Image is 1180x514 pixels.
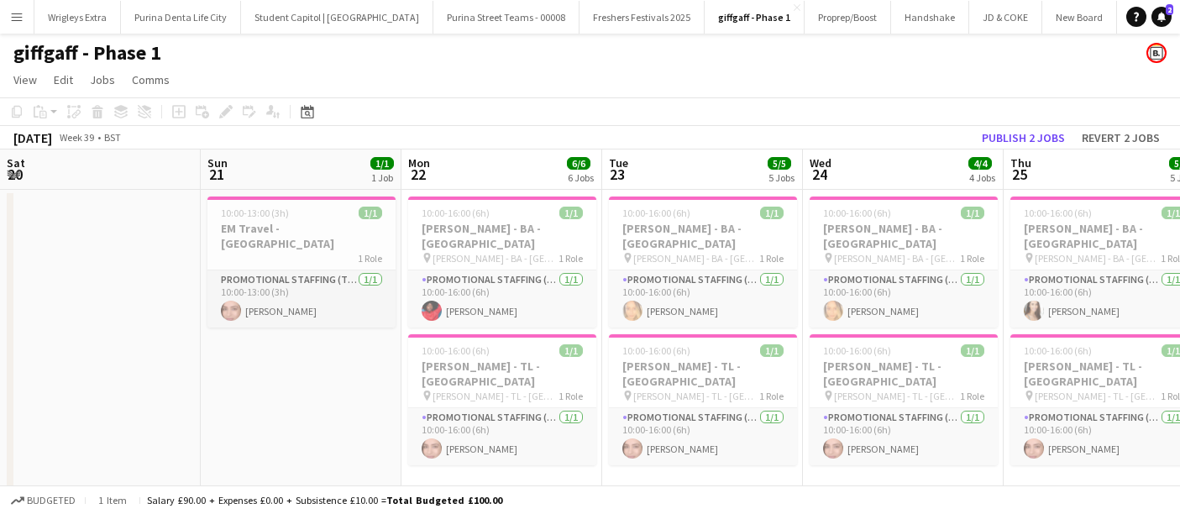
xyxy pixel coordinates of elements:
app-card-role: Promotional Staffing (Brand Ambassadors)1/110:00-16:00 (6h)[PERSON_NAME] [408,270,596,328]
div: 1 Job [371,171,393,184]
app-job-card: 10:00-16:00 (6h)1/1[PERSON_NAME] - BA - [GEOGRAPHIC_DATA] [PERSON_NAME] - BA - [GEOGRAPHIC_DATA]1... [810,197,998,328]
span: 1/1 [961,344,984,357]
span: [PERSON_NAME] - TL - [GEOGRAPHIC_DATA] [633,390,759,402]
span: 1/1 [559,344,583,357]
span: 1 Role [358,252,382,265]
span: 1 Role [759,390,784,402]
app-card-role: Promotional Staffing (Team Leader)1/110:00-13:00 (3h)[PERSON_NAME] [207,270,396,328]
button: Freshers Festivals 2025 [580,1,705,34]
span: 22 [406,165,430,184]
app-card-role: Promotional Staffing (Team Leader)1/110:00-16:00 (6h)[PERSON_NAME] [408,408,596,465]
h3: [PERSON_NAME] - TL - [GEOGRAPHIC_DATA] [810,359,998,389]
span: 10:00-16:00 (6h) [823,344,891,357]
span: 10:00-16:00 (6h) [422,207,490,219]
div: Salary £90.00 + Expenses £0.00 + Subsistence £10.00 = [147,494,502,506]
div: 6 Jobs [568,171,594,184]
span: 10:00-16:00 (6h) [823,207,891,219]
div: BST [104,131,121,144]
button: Purina Denta Life City [121,1,241,34]
app-job-card: 10:00-16:00 (6h)1/1[PERSON_NAME] - TL - [GEOGRAPHIC_DATA] [PERSON_NAME] - TL - [GEOGRAPHIC_DATA]1... [810,334,998,465]
app-job-card: 10:00-13:00 (3h)1/1EM Travel - [GEOGRAPHIC_DATA]1 RolePromotional Staffing (Team Leader)1/110:00-... [207,197,396,328]
span: Sun [207,155,228,170]
a: Comms [125,69,176,91]
span: 4/4 [968,157,992,170]
span: Total Budgeted £100.00 [386,494,502,506]
span: 1 Role [559,252,583,265]
span: [PERSON_NAME] - TL - [GEOGRAPHIC_DATA] [1035,390,1161,402]
span: 1/1 [760,207,784,219]
span: Wed [810,155,831,170]
span: 21 [205,165,228,184]
div: 5 Jobs [768,171,795,184]
app-job-card: 10:00-16:00 (6h)1/1[PERSON_NAME] - TL - [GEOGRAPHIC_DATA] [PERSON_NAME] - TL - [GEOGRAPHIC_DATA]1... [609,334,797,465]
span: 1/1 [559,207,583,219]
a: Edit [47,69,80,91]
app-job-card: 10:00-16:00 (6h)1/1[PERSON_NAME] - TL - [GEOGRAPHIC_DATA] [PERSON_NAME] - TL - [GEOGRAPHIC_DATA]1... [408,334,596,465]
span: Tue [609,155,628,170]
span: 10:00-16:00 (6h) [622,344,690,357]
span: 1/1 [370,157,394,170]
button: JD & COKE [969,1,1042,34]
button: Publish 2 jobs [975,127,1072,149]
span: [PERSON_NAME] - BA - [GEOGRAPHIC_DATA] [433,252,559,265]
span: Mon [408,155,430,170]
button: New Board [1042,1,1117,34]
span: 1 Role [559,390,583,402]
span: Thu [1010,155,1031,170]
button: Wrigleys Extra [34,1,121,34]
button: Handshake [891,1,969,34]
app-user-avatar: Bounce Activations Ltd [1146,43,1167,63]
span: 5/5 [768,157,791,170]
a: Jobs [83,69,122,91]
span: 25 [1008,165,1031,184]
span: 1/1 [359,207,382,219]
app-job-card: 10:00-16:00 (6h)1/1[PERSON_NAME] - BA - [GEOGRAPHIC_DATA] [PERSON_NAME] - BA - [GEOGRAPHIC_DATA]1... [609,197,797,328]
h3: EM Travel - [GEOGRAPHIC_DATA] [207,221,396,251]
span: 10:00-16:00 (6h) [422,344,490,357]
span: 10:00-16:00 (6h) [1024,344,1092,357]
span: [PERSON_NAME] - BA - [GEOGRAPHIC_DATA] [633,252,759,265]
a: 2 [1151,7,1172,27]
span: 6/6 [567,157,590,170]
button: Proprep/Boost [805,1,891,34]
app-card-role: Promotional Staffing (Brand Ambassadors)1/110:00-16:00 (6h)[PERSON_NAME] [810,270,998,328]
span: Jobs [90,72,115,87]
button: Purina Street Teams - 00008 [433,1,580,34]
span: 1 item [92,494,133,506]
h1: giffgaff - Phase 1 [13,40,161,66]
span: 24 [807,165,831,184]
span: [PERSON_NAME] - BA - [GEOGRAPHIC_DATA] [834,252,960,265]
h3: [PERSON_NAME] - TL - [GEOGRAPHIC_DATA] [408,359,596,389]
span: Budgeted [27,495,76,506]
span: 23 [606,165,628,184]
app-card-role: Promotional Staffing (Team Leader)1/110:00-16:00 (6h)[PERSON_NAME] [609,408,797,465]
h3: [PERSON_NAME] - TL - [GEOGRAPHIC_DATA] [609,359,797,389]
span: 1 Role [960,390,984,402]
span: View [13,72,37,87]
span: 10:00-13:00 (3h) [221,207,289,219]
button: giffgaff - Phase 1 [705,1,805,34]
span: Edit [54,72,73,87]
span: [PERSON_NAME] - TL - [GEOGRAPHIC_DATA] [834,390,960,402]
span: 2 [1166,4,1173,15]
span: [PERSON_NAME] - TL - [GEOGRAPHIC_DATA] [433,390,559,402]
span: 20 [4,165,25,184]
span: 1/1 [760,344,784,357]
a: View [7,69,44,91]
span: [PERSON_NAME] - BA - [GEOGRAPHIC_DATA] [1035,252,1161,265]
app-card-role: Promotional Staffing (Team Leader)1/110:00-16:00 (6h)[PERSON_NAME] [810,408,998,465]
span: 1 Role [759,252,784,265]
app-job-card: 10:00-16:00 (6h)1/1[PERSON_NAME] - BA - [GEOGRAPHIC_DATA] [PERSON_NAME] - BA - [GEOGRAPHIC_DATA]1... [408,197,596,328]
span: Week 39 [55,131,97,144]
h3: [PERSON_NAME] - BA - [GEOGRAPHIC_DATA] [810,221,998,251]
div: [DATE] [13,129,52,146]
span: Sat [7,155,25,170]
h3: [PERSON_NAME] - BA - [GEOGRAPHIC_DATA] [408,221,596,251]
div: 4 Jobs [969,171,995,184]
